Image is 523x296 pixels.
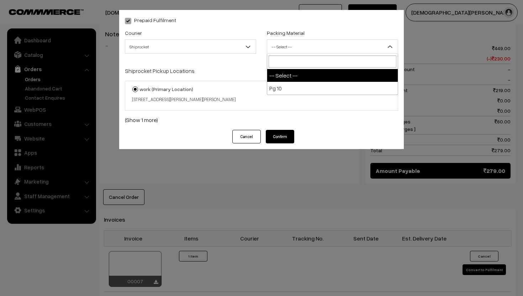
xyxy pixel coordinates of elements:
[267,69,398,82] li: -- Select --
[125,41,256,53] span: Shiprocket
[125,116,398,124] a: (Show 1 more)
[125,67,398,75] p: Shiprocket Pickup Locations
[267,82,398,95] li: Pg 10
[266,130,294,143] button: Confirm
[267,39,398,54] span: -- Select --
[267,29,305,37] label: Packing Material
[139,86,193,92] strong: work (Primary Location)
[132,96,236,102] small: [STREET_ADDRESS][PERSON_NAME][PERSON_NAME]
[232,130,261,143] button: Cancel
[267,41,398,53] span: -- Select --
[125,39,256,54] span: Shiprocket
[125,29,142,37] label: Courier
[125,16,176,24] label: Prepaid Fulfilment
